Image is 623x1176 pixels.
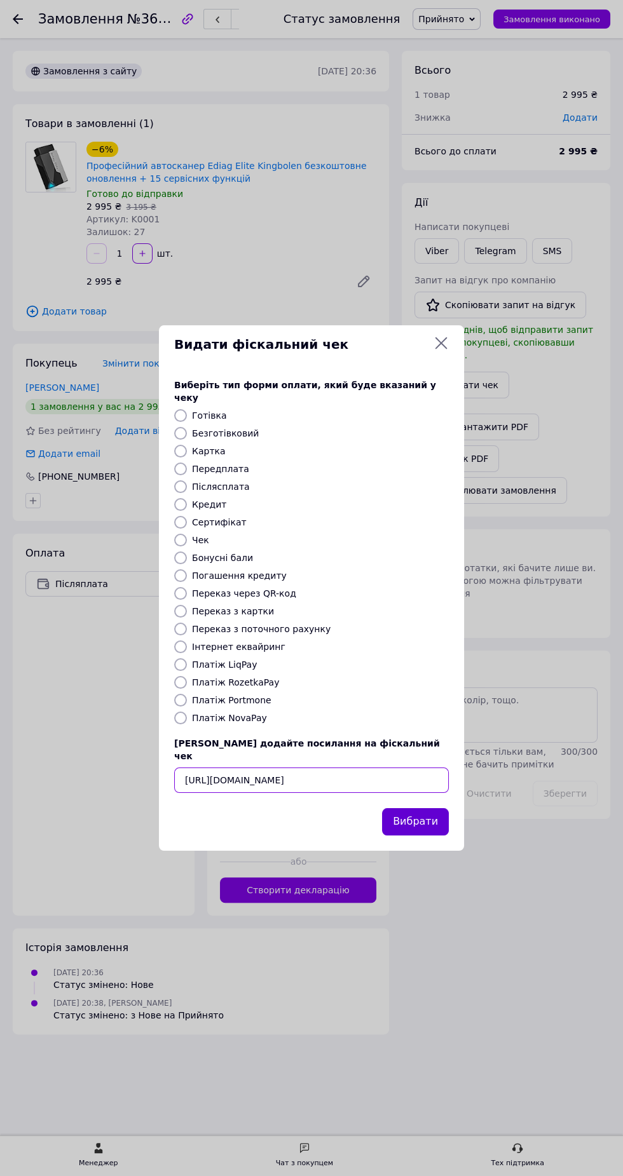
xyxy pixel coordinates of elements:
label: Безготівковий [192,428,259,438]
label: Платіж RozetkaPay [192,677,279,687]
label: Платіж NovaPay [192,713,267,723]
label: Переказ через QR-код [192,588,296,598]
span: Виберіть тип форми оплати, який буде вказаний у чеку [174,380,436,403]
button: Вибрати [382,808,449,835]
label: Чек [192,535,209,545]
span: [PERSON_NAME] додайте посилання на фіскальний чек [174,738,440,761]
label: Кредит [192,499,226,510]
label: Бонусні бали [192,553,253,563]
label: Переказ з поточного рахунку [192,624,331,634]
label: Інтернет еквайринг [192,642,285,652]
label: Картка [192,446,226,456]
label: Платіж LiqPay [192,659,257,670]
label: Погашення кредиту [192,571,287,581]
label: Сертифікат [192,517,247,527]
label: Передплата [192,464,249,474]
label: Платіж Portmone [192,695,271,705]
span: Видати фіскальний чек [174,335,428,354]
label: Готівка [192,410,226,421]
label: Переказ з картки [192,606,274,616]
input: URL чека [174,767,449,793]
label: Післясплата [192,482,250,492]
